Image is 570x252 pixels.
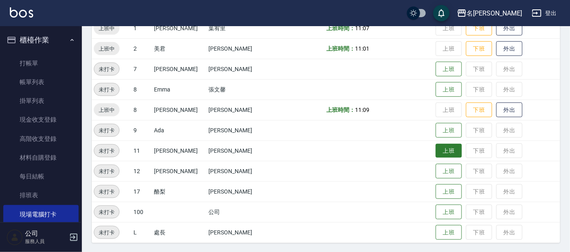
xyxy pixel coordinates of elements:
button: 上班 [436,164,462,179]
td: [PERSON_NAME] [152,140,206,161]
td: [PERSON_NAME] [207,100,270,120]
span: 未打卡 [94,228,119,237]
span: 11:07 [355,25,370,31]
a: 每日結帳 [3,167,79,186]
td: 17 [131,181,152,202]
td: [PERSON_NAME] [207,222,270,243]
b: 上班時間： [327,107,355,113]
td: 8 [131,79,152,100]
td: [PERSON_NAME] [152,59,206,79]
td: 100 [131,202,152,222]
button: 下班 [466,21,492,36]
button: 下班 [466,103,492,118]
span: 上班中 [94,45,120,53]
button: 外出 [496,103,522,118]
td: [PERSON_NAME] [207,59,270,79]
td: [PERSON_NAME] [207,140,270,161]
a: 高階收支登錄 [3,129,79,148]
td: Ada [152,120,206,140]
button: 上班 [436,144,462,158]
button: 上班 [436,82,462,97]
a: 排班表 [3,186,79,205]
span: 11:01 [355,45,370,52]
td: [PERSON_NAME] [207,181,270,202]
h5: 公司 [25,230,67,238]
button: 下班 [466,41,492,56]
a: 現金收支登錄 [3,110,79,129]
span: 上班中 [94,106,120,114]
td: [PERSON_NAME] [207,161,270,181]
td: 8 [131,100,152,120]
img: Logo [10,7,33,18]
span: 未打卡 [94,85,119,94]
td: 7 [131,59,152,79]
td: [PERSON_NAME] [152,161,206,181]
td: 9 [131,120,152,140]
b: 上班時間： [327,25,355,31]
div: 名[PERSON_NAME] [467,8,522,18]
td: 1 [131,18,152,38]
td: 張文馨 [207,79,270,100]
button: 上班 [436,62,462,77]
button: 登出 [529,6,560,21]
td: 處長 [152,222,206,243]
td: 11 [131,140,152,161]
td: 酪梨 [152,181,206,202]
td: 公司 [207,202,270,222]
td: [PERSON_NAME] [152,18,206,38]
span: 上班中 [94,24,120,33]
td: 葉宥里 [207,18,270,38]
span: 未打卡 [94,167,119,176]
button: 外出 [496,21,522,36]
span: 未打卡 [94,126,119,135]
td: 2 [131,38,152,59]
button: 名[PERSON_NAME] [454,5,525,22]
a: 材料自購登錄 [3,148,79,167]
button: 上班 [436,123,462,138]
td: Emma [152,79,206,100]
a: 打帳單 [3,54,79,73]
td: [PERSON_NAME] [207,120,270,140]
a: 掛單列表 [3,91,79,110]
span: 未打卡 [94,187,119,196]
td: 美君 [152,38,206,59]
p: 服務人員 [25,238,67,245]
span: 未打卡 [94,147,119,155]
button: 外出 [496,41,522,56]
b: 上班時間： [327,45,355,52]
img: Person [7,229,23,245]
a: 帳單列表 [3,73,79,91]
span: 未打卡 [94,65,119,74]
span: 11:09 [355,107,370,113]
button: 上班 [436,205,462,220]
td: [PERSON_NAME] [152,100,206,120]
td: [PERSON_NAME] [207,38,270,59]
button: save [433,5,450,21]
span: 未打卡 [94,208,119,216]
button: 上班 [436,184,462,199]
td: L [131,222,152,243]
button: 上班 [436,225,462,240]
button: 櫃檯作業 [3,29,79,51]
a: 現場電腦打卡 [3,205,79,224]
td: 12 [131,161,152,181]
